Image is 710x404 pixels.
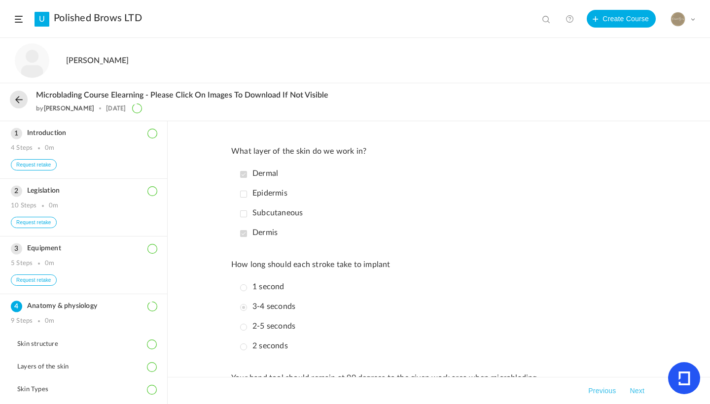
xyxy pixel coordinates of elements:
h3: Anatomy & physiology [11,302,156,310]
span: Skin Types [17,386,61,394]
p: 2-5 seconds [240,322,295,331]
p: Epidermis [240,189,287,198]
button: Request retake [11,274,57,286]
button: Previous [586,385,618,397]
div: by [36,105,94,112]
p: Dermis [240,228,278,237]
div: 0m [45,317,54,325]
p: Dermal [240,169,278,178]
div: 0m [49,202,58,210]
h3: Legislation [11,187,156,195]
span: Skin structure [17,340,71,348]
div: 0m [45,260,54,268]
a: [PERSON_NAME] [44,104,95,112]
a: Polished Brows LTD [54,12,142,24]
span: Layers of the skin [17,363,81,371]
div: 9 Steps [11,317,33,325]
div: [DATE] [106,105,126,112]
button: Next [628,385,646,397]
h3: Introduction [11,129,156,137]
p: What layer of the skin do we work in? [231,147,646,156]
button: Request retake [11,159,57,170]
div: 10 Steps [11,202,37,210]
h3: Equipment [11,244,156,253]
div: 0m [45,144,54,152]
p: 2 seconds [240,341,288,351]
img: user-image.png [15,43,49,78]
p: 3-4 seconds [240,302,295,311]
img: 617fe505-c459-451e-be24-f11bddb9b696.PNG [671,12,685,26]
p: 1 second [240,282,284,292]
div: 4 Steps [11,144,33,152]
button: Request retake [11,217,57,228]
h2: [PERSON_NAME] [66,56,539,66]
span: Microblading Course Elearning - please click on images to download if not visible [36,91,328,100]
button: Create Course [587,10,656,28]
p: Subcutaneous [240,208,303,218]
p: Your hand tool should remain at 90 degrees to the given work area when microblading [231,373,646,383]
a: U [35,12,49,27]
p: How long should each stroke take to implant [231,260,646,269]
div: 5 Steps [11,260,33,268]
